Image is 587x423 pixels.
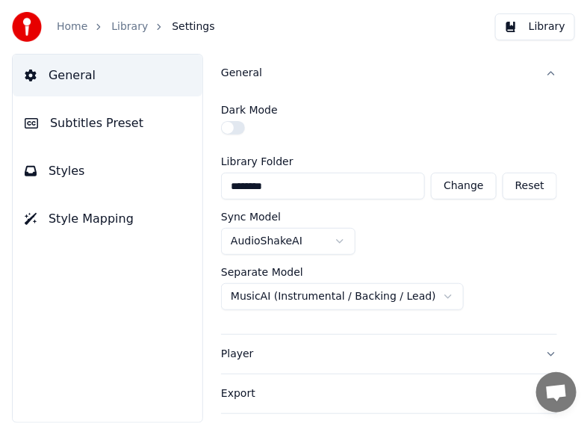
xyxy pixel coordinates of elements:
[495,13,575,40] button: Library
[13,55,202,96] button: General
[13,102,202,144] button: Subtitles Preset
[221,93,557,334] div: General
[221,54,557,93] button: General
[221,374,557,413] button: Export
[13,150,202,192] button: Styles
[50,114,143,132] span: Subtitles Preset
[13,198,202,240] button: Style Mapping
[221,156,557,167] label: Library Folder
[57,19,87,34] a: Home
[221,386,533,401] div: Export
[536,372,577,413] a: Open chat
[431,173,497,200] button: Change
[221,335,557,374] button: Player
[503,173,557,200] button: Reset
[49,162,85,180] span: Styles
[221,66,533,81] div: General
[12,12,42,42] img: youka
[49,67,96,84] span: General
[172,19,214,34] span: Settings
[111,19,148,34] a: Library
[57,19,215,34] nav: breadcrumb
[221,105,278,115] label: Dark Mode
[49,210,134,228] span: Style Mapping
[221,347,533,362] div: Player
[221,211,281,222] label: Sync Model
[221,267,303,277] label: Separate Model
